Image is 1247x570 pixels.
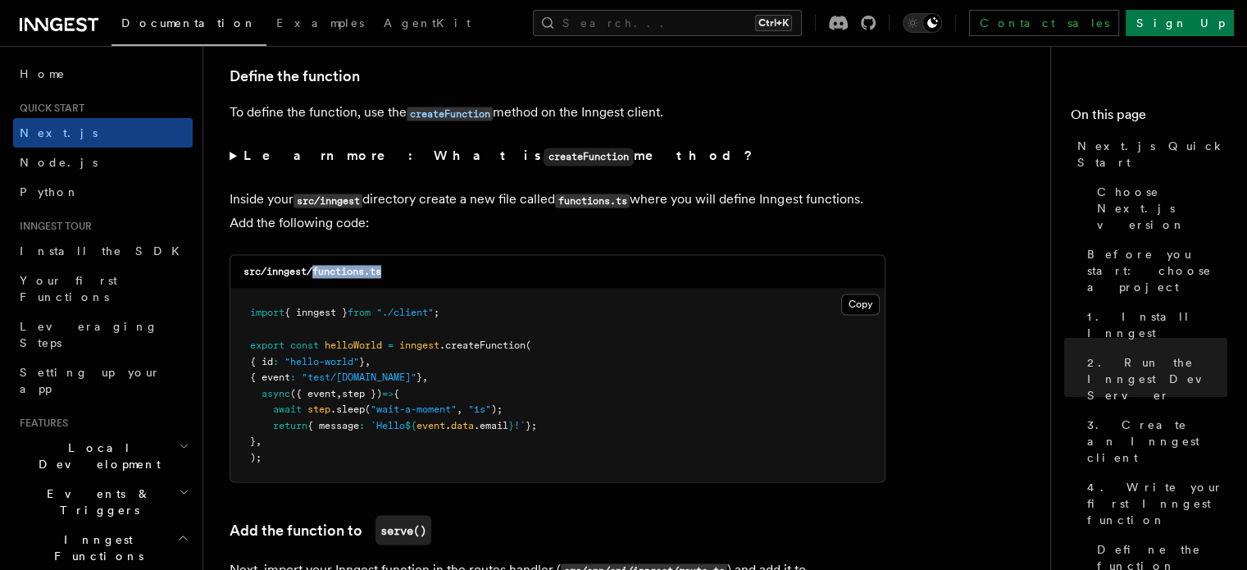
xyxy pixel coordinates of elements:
[374,5,480,44] a: AgentKit
[1087,479,1227,528] span: 4. Write your first Inngest function
[250,435,256,446] span: }
[294,194,362,207] code: src/inngest
[112,5,266,46] a: Documentation
[13,433,193,479] button: Local Development
[491,403,503,414] span: );
[13,440,179,472] span: Local Development
[20,320,158,349] span: Leveraging Steps
[969,10,1119,36] a: Contact sales
[273,403,302,414] span: await
[13,118,193,148] a: Next.js
[1087,417,1227,466] span: 3. Create an Inngest client
[1071,131,1227,177] a: Next.js Quick Start
[416,371,422,382] span: }
[13,486,179,518] span: Events & Triggers
[1087,246,1227,295] span: Before you start: choose a project
[13,220,92,233] span: Inngest tour
[841,294,880,315] button: Copy
[121,16,257,30] span: Documentation
[1097,184,1227,233] span: Choose Next.js version
[250,371,290,382] span: { event
[230,101,885,125] p: To define the function, use the method on the Inngest client.
[445,419,451,431] span: .
[262,387,290,399] span: async
[20,66,66,82] span: Home
[230,188,885,235] p: Inside your directory create a new file called where you will define Inngest functions. Add the f...
[230,144,885,168] summary: Learn more: What iscreateFunctionmethod?
[325,339,382,350] span: helloWorld
[20,274,117,303] span: Your first Functions
[20,185,80,198] span: Python
[250,451,262,463] span: );
[439,339,526,350] span: .createFunction
[555,194,630,207] code: functions.ts
[348,307,371,318] span: from
[1081,410,1227,472] a: 3. Create an Inngest client
[13,312,193,358] a: Leveraging Steps
[365,355,371,367] span: ,
[20,244,189,258] span: Install the SDK
[359,419,365,431] span: :
[230,515,431,545] a: Add the function toserve()
[526,419,537,431] span: };
[384,16,471,30] span: AgentKit
[359,355,365,367] span: }
[284,307,348,318] span: { inngest }
[290,387,336,399] span: ({ event
[451,419,474,431] span: data
[468,403,491,414] span: "1s"
[273,355,279,367] span: :
[1081,239,1227,302] a: Before you start: choose a project
[256,435,262,446] span: ,
[13,531,177,564] span: Inngest Functions
[405,419,416,431] span: ${
[284,355,359,367] span: "hello-world"
[230,65,360,88] a: Define the function
[13,358,193,404] a: Setting up your app
[13,59,193,89] a: Home
[276,16,364,30] span: Examples
[371,419,405,431] span: `Hello
[416,419,445,431] span: event
[533,10,802,36] button: Search...Ctrl+K
[1081,302,1227,348] a: 1. Install Inngest
[508,419,514,431] span: }
[336,387,342,399] span: ,
[407,104,493,120] a: createFunction
[13,148,193,177] a: Node.js
[250,307,284,318] span: import
[375,515,431,545] code: serve()
[388,339,394,350] span: =
[903,13,942,33] button: Toggle dark mode
[457,403,462,414] span: ,
[342,387,382,399] span: step })
[13,177,193,207] a: Python
[544,148,634,166] code: createFunction
[20,126,98,139] span: Next.js
[755,15,792,31] kbd: Ctrl+K
[20,366,161,395] span: Setting up your app
[290,371,296,382] span: :
[1077,138,1227,171] span: Next.js Quick Start
[365,403,371,414] span: (
[474,419,508,431] span: .email
[302,371,416,382] span: "test/[DOMAIN_NAME]"
[394,387,399,399] span: {
[13,479,193,525] button: Events & Triggers
[434,307,439,318] span: ;
[514,419,526,431] span: !`
[13,266,193,312] a: Your first Functions
[13,417,68,430] span: Features
[250,339,284,350] span: export
[330,403,365,414] span: .sleep
[1087,308,1227,341] span: 1. Install Inngest
[1081,472,1227,535] a: 4. Write your first Inngest function
[1081,348,1227,410] a: 2. Run the Inngest Dev Server
[13,236,193,266] a: Install the SDK
[526,339,531,350] span: (
[399,339,439,350] span: inngest
[307,419,359,431] span: { message
[371,403,457,414] span: "wait-a-moment"
[20,156,98,169] span: Node.js
[1071,105,1227,131] h4: On this page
